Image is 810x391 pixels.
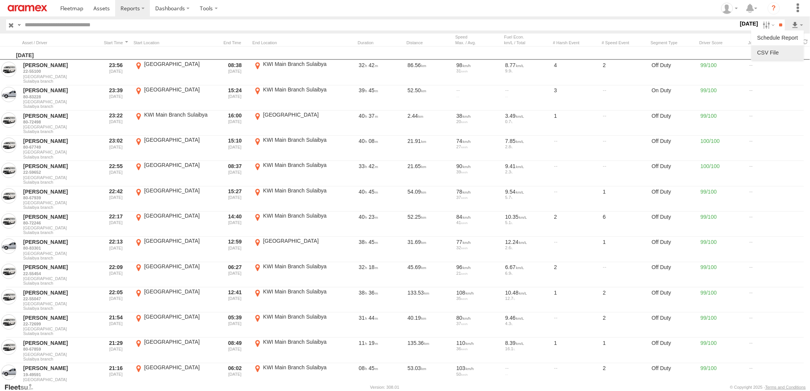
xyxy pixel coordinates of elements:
[220,212,249,236] div: Exited after selected date range
[369,264,378,270] span: 18
[1,87,16,102] a: View Asset in Asset Management
[23,327,97,331] span: [GEOGRAPHIC_DATA]
[144,136,216,143] div: [GEOGRAPHIC_DATA]
[602,212,648,236] div: 6
[23,245,97,251] a: 80-83301
[699,338,745,362] div: 99/100
[220,288,249,312] div: Exited after selected date range
[23,87,97,94] a: [PERSON_NAME]
[699,313,745,337] div: 99/100
[252,86,336,110] label: Click to View Event Location
[23,129,97,134] span: Filter Results to this Group
[651,111,696,135] div: Off Duty
[263,364,335,371] div: KWI Main Branch Sulaibya
[220,40,249,45] div: Click to Sort
[23,200,97,205] span: [GEOGRAPHIC_DATA]
[407,288,452,312] div: 133.53
[651,237,696,261] div: Off Duty
[252,61,336,84] label: Click to View Event Location
[263,263,335,270] div: KWI Main Branch Sulaibya
[359,264,367,270] span: 32
[1,213,16,229] a: View Asset in Asset Management
[748,40,794,45] div: Job ID
[359,365,367,371] span: 08
[263,288,335,295] div: KWI Main Branch Sulaibya
[252,263,336,287] label: Click to View Event Location
[133,313,217,337] label: Click to View Event Location
[602,187,648,211] div: 1
[133,338,217,362] label: Click to View Event Location
[23,125,97,129] span: [GEOGRAPHIC_DATA]
[23,276,97,281] span: [GEOGRAPHIC_DATA]
[651,162,696,185] div: Off Duty
[144,237,216,244] div: [GEOGRAPHIC_DATA]
[602,237,648,261] div: 1
[23,281,97,285] span: Filter Results to this Group
[602,61,648,84] div: 2
[505,170,549,174] div: 2.3
[101,136,130,160] div: Entered prior to selected date range
[369,239,378,245] span: 45
[369,113,378,119] span: 37
[505,296,549,301] div: 12.7
[263,313,335,320] div: KWI Main Branch Sulaibya
[144,338,216,345] div: [GEOGRAPHIC_DATA]
[23,256,97,260] span: Filter Results to this Group
[699,86,745,110] div: 99/100
[23,230,97,235] span: Filter Results to this Group
[220,86,249,110] div: Exited after selected date range
[456,314,500,321] div: 80
[23,112,97,119] a: [PERSON_NAME]
[505,245,549,250] div: 2.6
[101,212,130,236] div: Entered prior to selected date range
[505,340,549,346] div: 8.39
[456,289,500,296] div: 108
[505,239,549,245] div: 12.24
[651,61,696,84] div: Off Duty
[133,263,217,287] label: Click to View Event Location
[4,383,39,391] a: Visit our Website
[23,155,97,159] span: Filter Results to this Group
[144,162,216,168] div: [GEOGRAPHIC_DATA]
[407,338,452,362] div: 135.36
[1,62,16,77] a: View Asset in Asset Management
[359,163,367,169] span: 33
[220,237,249,261] div: Exited after selected date range
[456,346,500,351] div: 36
[252,338,336,362] label: Click to View Event Location
[1,163,16,178] a: View Asset in Asset Management
[730,385,806,389] div: © Copyright 2025 -
[407,313,452,337] div: 40.19
[23,69,97,74] a: 22-55100
[602,338,648,362] div: 1
[252,111,336,135] label: Click to View Event Location
[369,163,378,169] span: 42
[699,364,745,388] div: 99/100
[768,2,780,14] i: ?
[1,112,16,128] a: View Asset in Asset Management
[101,162,130,185] div: Entered prior to selected date range
[252,288,336,312] label: Click to View Event Location
[133,86,217,110] label: Click to View Event Location
[23,372,97,377] a: 19-49591
[699,263,745,287] div: 99/100
[359,138,367,144] span: 40
[651,86,696,110] div: On Duty
[101,313,130,337] div: Entered prior to selected date range
[263,237,335,244] div: [GEOGRAPHIC_DATA]
[505,119,549,124] div: 0.7
[505,188,549,195] div: 9.54
[359,315,367,321] span: 31
[1,188,16,204] a: View Asset in Asset Management
[407,212,452,236] div: 52.25
[101,263,130,287] div: Entered prior to selected date range
[699,187,745,211] div: 99/100
[101,61,130,84] div: Entered prior to selected date range
[23,79,97,83] span: Filter Results to this Group
[699,61,745,84] div: 99/100
[505,271,549,276] div: 6.9
[133,61,217,84] label: Click to View Event Location
[456,365,500,372] div: 103
[456,239,500,245] div: 77
[252,364,336,388] label: Click to View Event Location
